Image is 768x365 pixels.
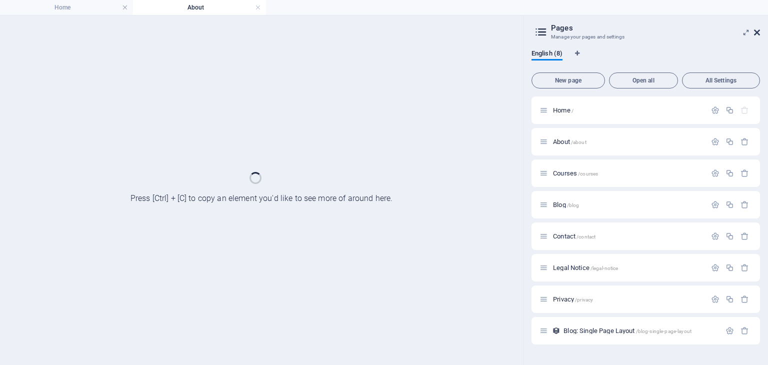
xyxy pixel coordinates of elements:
[550,138,706,145] div: About/about
[553,264,618,271] span: Click to open page
[711,137,719,146] div: Settings
[571,139,586,145] span: /about
[682,72,760,88] button: All Settings
[553,169,598,177] span: Click to open page
[531,47,562,61] span: English (8)
[711,263,719,272] div: Settings
[553,232,595,240] span: Click to open page
[576,234,595,239] span: /contact
[740,200,749,209] div: Remove
[552,326,560,335] div: This layout is used as a template for all items (e.g. a blog post) of this collection. The conten...
[536,77,600,83] span: New page
[740,326,749,335] div: Remove
[725,137,734,146] div: Duplicate
[613,77,673,83] span: Open all
[553,295,593,303] span: Click to open page
[725,326,734,335] div: Settings
[740,232,749,240] div: Remove
[550,296,706,302] div: Privacy/privacy
[711,232,719,240] div: Settings
[590,265,618,271] span: /legal-notice
[550,170,706,176] div: Courses/courses
[551,32,740,41] h3: Manage your pages and settings
[725,106,734,114] div: Duplicate
[711,295,719,303] div: Settings
[578,171,598,176] span: /courses
[725,295,734,303] div: Duplicate
[609,72,678,88] button: Open all
[563,327,691,334] span: Click to open page
[740,295,749,303] div: Remove
[551,23,760,32] h2: Pages
[133,2,266,13] h4: About
[553,106,573,114] span: Click to open page
[711,200,719,209] div: Settings
[725,200,734,209] div: Duplicate
[553,201,579,208] span: Click to open page
[531,49,760,68] div: Language Tabs
[560,327,720,334] div: Blog: Single Page Layout/blog-single-page-layout
[575,297,593,302] span: /privacy
[740,263,749,272] div: Remove
[740,137,749,146] div: Remove
[550,201,706,208] div: Blog/blog
[571,108,573,113] span: /
[711,106,719,114] div: Settings
[531,72,605,88] button: New page
[550,107,706,113] div: Home/
[686,77,755,83] span: All Settings
[725,169,734,177] div: Duplicate
[636,328,691,334] span: /blog-single-page-layout
[567,202,579,208] span: /blog
[553,138,586,145] span: Click to open page
[740,169,749,177] div: Remove
[550,233,706,239] div: Contact/contact
[725,263,734,272] div: Duplicate
[711,169,719,177] div: Settings
[740,106,749,114] div: The startpage cannot be deleted
[725,232,734,240] div: Duplicate
[550,264,706,271] div: Legal Notice/legal-notice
